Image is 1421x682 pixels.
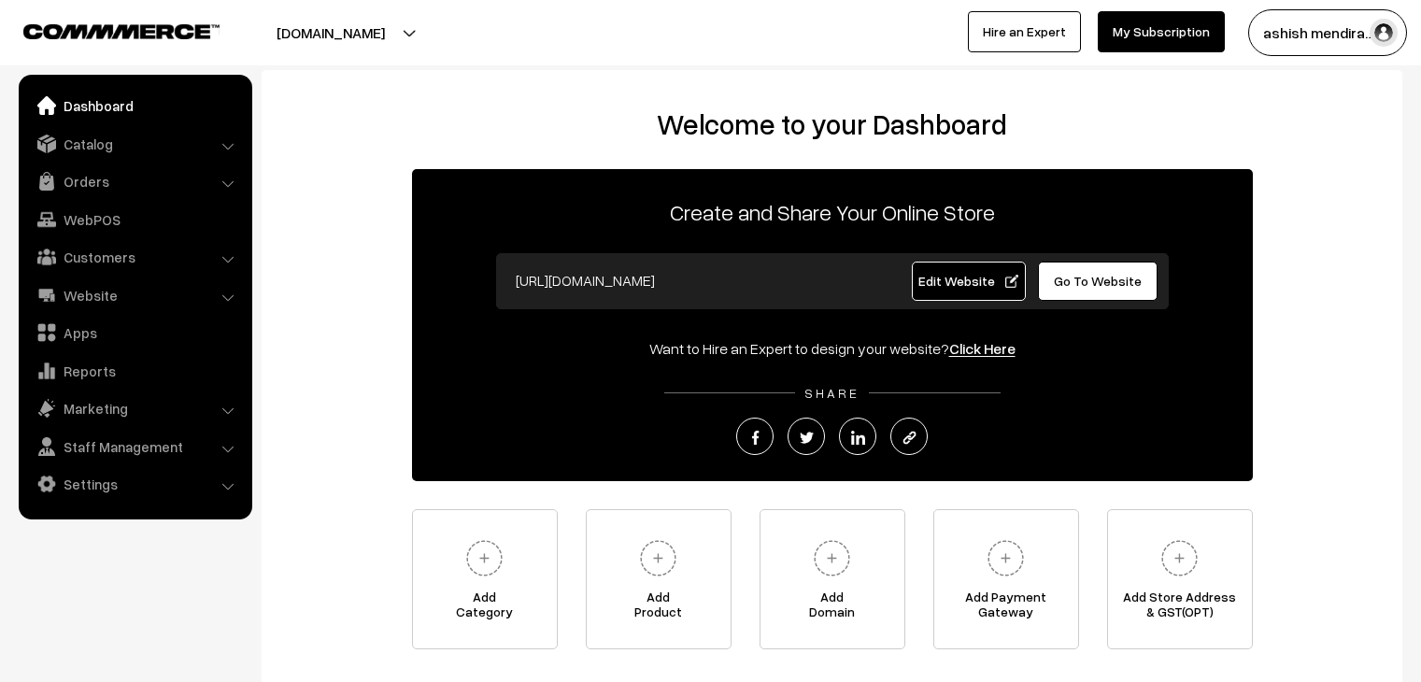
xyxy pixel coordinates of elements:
a: Add PaymentGateway [933,509,1079,649]
span: Add Category [413,590,557,627]
h2: Welcome to your Dashboard [280,107,1384,141]
img: COMMMERCE [23,24,220,38]
img: plus.svg [980,533,1031,584]
a: Customers [23,240,246,274]
img: plus.svg [459,533,510,584]
a: Settings [23,467,246,501]
a: AddCategory [412,509,558,649]
a: Hire an Expert [968,11,1081,52]
button: [DOMAIN_NAME] [211,9,450,56]
img: user [1370,19,1398,47]
div: Want to Hire an Expert to design your website? [412,337,1253,360]
a: AddProduct [586,509,732,649]
img: plus.svg [806,533,858,584]
a: COMMMERCE [23,19,187,41]
a: My Subscription [1098,11,1225,52]
a: Edit Website [912,262,1026,301]
span: Add Product [587,590,731,627]
a: Add Store Address& GST(OPT) [1107,509,1253,649]
span: Add Domain [760,590,904,627]
a: WebPOS [23,203,246,236]
a: Orders [23,164,246,198]
a: Marketing [23,391,246,425]
a: Catalog [23,127,246,161]
a: Click Here [949,339,1016,358]
a: Website [23,278,246,312]
a: AddDomain [760,509,905,649]
a: Dashboard [23,89,246,122]
span: Add Store Address & GST(OPT) [1108,590,1252,627]
a: Go To Website [1038,262,1158,301]
span: Go To Website [1054,273,1142,289]
img: plus.svg [632,533,684,584]
a: Apps [23,316,246,349]
a: Staff Management [23,430,246,463]
span: SHARE [795,385,869,401]
img: plus.svg [1154,533,1205,584]
p: Create and Share Your Online Store [412,195,1253,229]
button: ashish mendira… [1248,9,1407,56]
span: Add Payment Gateway [934,590,1078,627]
a: Reports [23,354,246,388]
span: Edit Website [918,273,1018,289]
